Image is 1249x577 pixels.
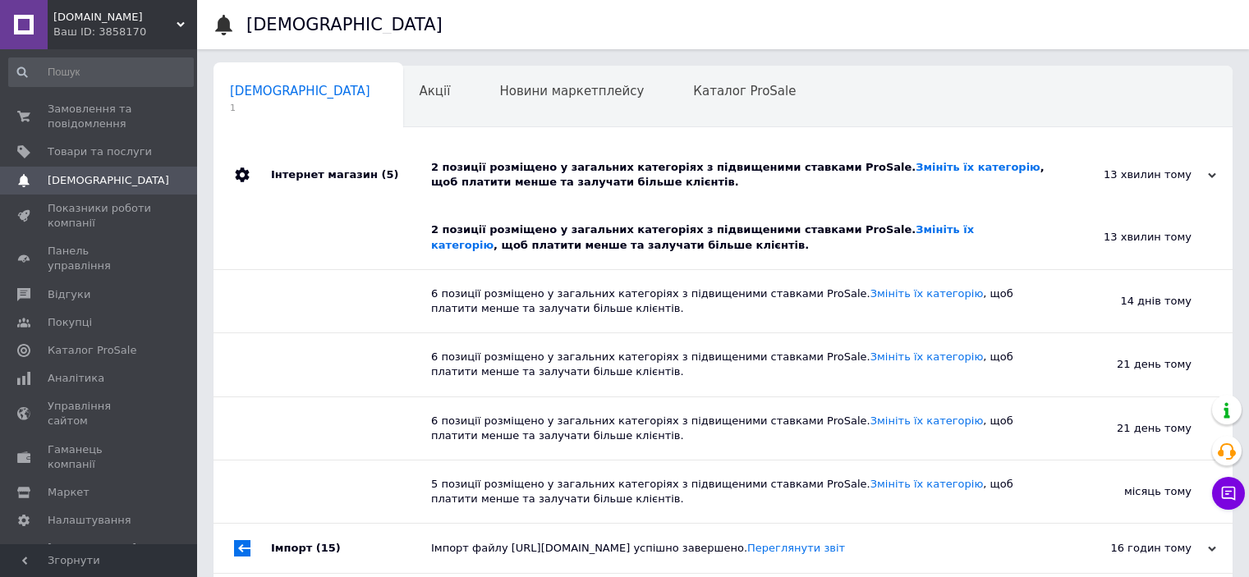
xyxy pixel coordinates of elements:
span: 1 [230,102,370,114]
span: Відгуки [48,287,90,302]
a: Змініть їх категорію [431,223,974,250]
div: 21 день тому [1027,333,1233,396]
div: Імпорт [271,524,431,573]
span: Управління сайтом [48,399,152,428]
div: Інтернет магазин [271,144,431,206]
div: 6 позиції розміщено у загальних категоріях з підвищеними ставками ProSale. , щоб платити менше та... [431,414,1027,443]
input: Пошук [8,57,194,87]
span: Каталог ProSale [48,343,136,358]
span: Аналітика [48,371,104,386]
div: місяць тому [1027,460,1233,523]
span: Маркет [48,485,90,500]
a: Переглянути звіт [747,542,845,554]
span: Товари та послуги [48,144,152,159]
a: Змініть їх категорію [870,287,984,300]
span: Показники роботи компанії [48,201,152,231]
a: Змініть їх категорію [870,350,984,363]
span: Bless-Market.prom.ua [53,10,177,25]
div: 14 днів тому [1027,270,1233,332]
div: 16 годин тому [1052,541,1216,556]
button: Чат з покупцем [1212,477,1245,510]
div: 21 день тому [1027,397,1233,460]
span: Каталог ProSale [693,84,796,98]
a: Змініть їх категорію [916,161,1040,173]
span: Замовлення та повідомлення [48,102,152,131]
span: Акції [420,84,451,98]
span: [DEMOGRAPHIC_DATA] [230,84,370,98]
span: Гаманець компанії [48,442,152,472]
div: 6 позиції розміщено у загальних категоріях з підвищеними ставками ProSale. , щоб платити менше та... [431,286,1027,316]
span: Покупці [48,315,92,330]
a: Змініть їх категорію [870,414,984,427]
h1: [DEMOGRAPHIC_DATA] [246,15,443,34]
span: [DEMOGRAPHIC_DATA] [48,173,169,188]
div: 2 позиції розміщено у загальних категоріях з підвищеними ставками ProSale. , щоб платити менше та... [431,222,1027,252]
span: (15) [316,542,341,554]
div: 5 позиції розміщено у загальних категоріях з підвищеними ставками ProSale. , щоб платити менше та... [431,477,1027,506]
div: Ваш ID: 3858170 [53,25,197,39]
span: Налаштування [48,513,131,528]
div: Імпорт файлу [URL][DOMAIN_NAME] успішно завершено. [431,541,1052,556]
a: Змініть їх категорію [870,478,984,490]
div: 13 хвилин тому [1027,206,1233,268]
span: Новини маркетплейсу [499,84,644,98]
span: Панель управління [48,244,152,273]
div: 2 позиції розміщено у загальних категоріях з підвищеними ставками ProSale. , щоб платити менше та... [431,160,1052,190]
div: 6 позиції розміщено у загальних категоріях з підвищеними ставками ProSale. , щоб платити менше та... [431,350,1027,379]
span: (5) [381,168,398,181]
div: 13 хвилин тому [1052,167,1216,182]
